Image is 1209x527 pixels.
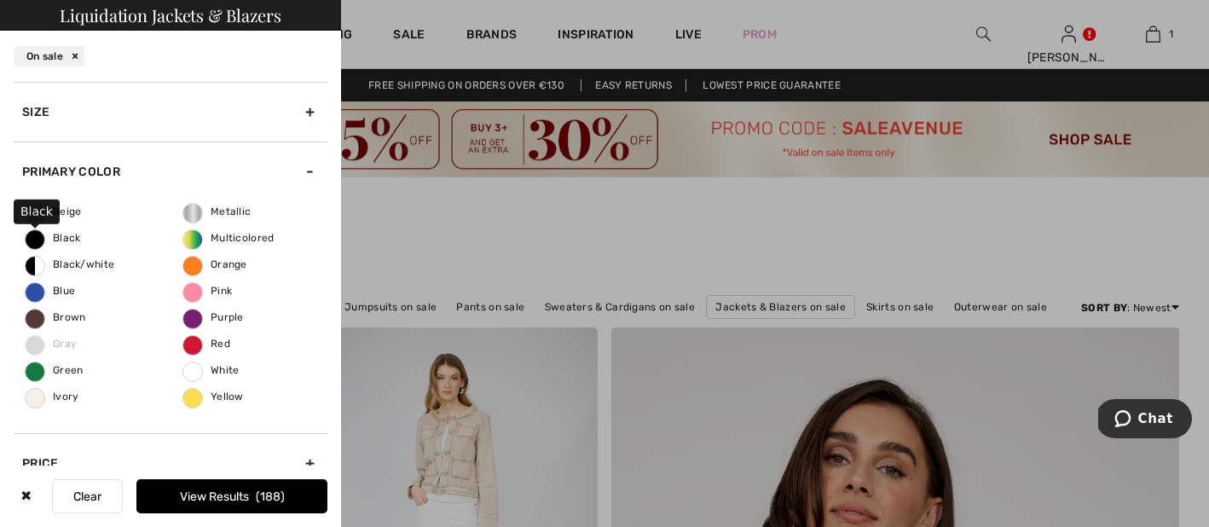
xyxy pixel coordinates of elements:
[183,285,232,297] span: Pink
[183,206,251,217] span: Metallic
[183,338,230,350] span: Red
[14,433,327,493] div: Price
[26,258,114,270] span: Black/white
[26,285,75,297] span: Blue
[26,364,84,376] span: Green
[256,489,285,504] span: 188
[26,391,79,402] span: Ivory
[183,232,275,244] span: Multicolored
[183,364,240,376] span: White
[1098,399,1192,442] iframe: Opens a widget where you can chat to one of our agents
[136,479,327,513] button: View Results188
[183,391,244,402] span: Yellow
[14,142,327,201] div: Primary Color
[26,232,81,244] span: Black
[14,199,60,223] div: Black
[183,311,244,323] span: Purple
[26,338,77,350] span: Gray
[26,311,86,323] span: Brown
[14,479,38,513] div: ✖
[14,46,84,67] div: On sale
[14,82,327,142] div: Size
[183,258,247,270] span: Orange
[52,479,123,513] button: Clear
